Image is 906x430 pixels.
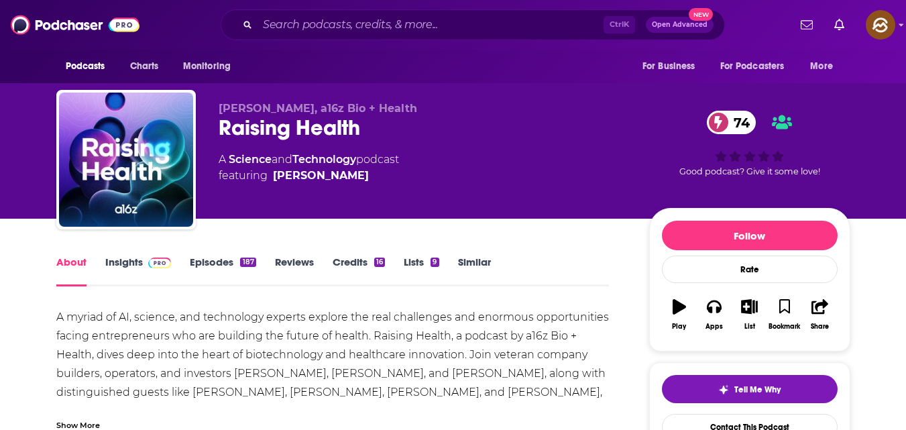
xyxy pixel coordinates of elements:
span: featuring [219,168,399,184]
span: Monitoring [183,57,231,76]
a: Similar [458,256,491,286]
div: Bookmark [769,323,800,331]
img: Podchaser - Follow, Share and Rate Podcasts [11,12,139,38]
div: List [744,323,755,331]
a: Credits16 [333,256,385,286]
a: Show notifications dropdown [795,13,818,36]
span: Charts [130,57,159,76]
a: Science [229,153,272,166]
button: open menu [633,54,712,79]
div: Rate [662,256,838,283]
a: Lists9 [404,256,439,286]
button: Show profile menu [866,10,895,40]
button: Follow [662,221,838,250]
div: 187 [240,258,256,267]
button: open menu [712,54,804,79]
span: More [810,57,833,76]
button: List [732,290,767,339]
button: Play [662,290,697,339]
input: Search podcasts, credits, & more... [258,14,604,36]
div: 9 [431,258,439,267]
button: Open AdvancedNew [646,17,714,33]
div: Search podcasts, credits, & more... [221,9,725,40]
span: [PERSON_NAME], a16z Bio + Health [219,102,417,115]
button: Share [802,290,837,339]
div: Share [811,323,829,331]
a: About [56,256,87,286]
a: InsightsPodchaser Pro [105,256,172,286]
span: and [272,153,292,166]
span: For Business [642,57,695,76]
a: Reviews [275,256,314,286]
a: Show notifications dropdown [829,13,850,36]
span: 74 [720,111,756,134]
div: Play [672,323,686,331]
a: Charts [121,54,167,79]
span: For Podcasters [720,57,785,76]
button: Bookmark [767,290,802,339]
button: open menu [801,54,850,79]
img: Raising Health [59,93,193,227]
button: Apps [697,290,732,339]
a: Episodes187 [190,256,256,286]
img: User Profile [866,10,895,40]
button: open menu [174,54,248,79]
span: Logged in as hey85204 [866,10,895,40]
span: Ctrl K [604,16,635,34]
a: Olivia Webb [273,168,369,184]
span: Podcasts [66,57,105,76]
button: open menu [56,54,123,79]
div: Apps [705,323,723,331]
button: tell me why sparkleTell Me Why [662,375,838,403]
div: 74Good podcast? Give it some love! [649,102,850,185]
a: 74 [707,111,756,134]
img: Podchaser Pro [148,258,172,268]
a: Technology [292,153,356,166]
div: 16 [374,258,385,267]
span: Tell Me Why [734,384,781,395]
span: Good podcast? Give it some love! [679,166,820,176]
div: A podcast [219,152,399,184]
img: tell me why sparkle [718,384,729,395]
span: New [689,8,713,21]
span: Open Advanced [652,21,707,28]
